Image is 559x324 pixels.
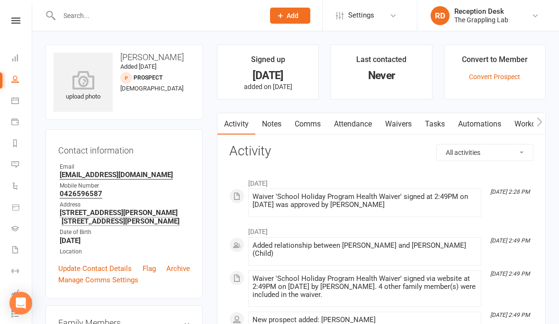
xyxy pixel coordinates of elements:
[56,9,258,22] input: Search...
[166,263,190,274] a: Archive
[9,292,32,315] div: Open Intercom Messenger
[11,70,33,91] a: People
[348,5,374,26] span: Settings
[54,53,195,62] h3: [PERSON_NAME]
[418,113,451,135] a: Tasks
[229,173,533,189] li: [DATE]
[252,275,477,299] div: Waiver 'School Holiday Program Health Waiver' signed via website at 2:49PM on [DATE] by [PERSON_N...
[462,54,528,71] div: Convert to Member
[454,16,508,24] div: The Grappling Lab
[451,113,508,135] a: Automations
[58,263,132,274] a: Update Contact Details
[251,54,285,71] div: Signed up
[58,142,190,155] h3: Contact information
[490,189,530,195] i: [DATE] 2:28 PM
[288,113,327,135] a: Comms
[120,63,156,70] time: Added [DATE]
[120,85,183,92] span: [DEMOGRAPHIC_DATA]
[226,71,310,81] div: [DATE]
[226,83,310,90] p: added on [DATE]
[54,71,113,102] div: upload photo
[252,242,477,258] div: Added relationship between [PERSON_NAME] and [PERSON_NAME] (Child)
[255,113,288,135] a: Notes
[508,113,553,135] a: Workouts
[287,12,298,19] span: Add
[217,113,255,135] a: Activity
[431,6,450,25] div: RD
[356,54,406,71] div: Last contacted
[454,7,508,16] div: Reception Desk
[252,316,477,324] div: New prospect added: [PERSON_NAME]
[11,134,33,155] a: Reports
[60,236,190,245] strong: [DATE]
[270,8,310,24] button: Add
[60,200,190,209] div: Address
[469,73,520,81] a: Convert Prospect
[60,162,190,171] div: Email
[58,274,138,286] a: Manage Comms Settings
[490,312,530,318] i: [DATE] 2:49 PM
[229,144,533,159] h3: Activity
[143,263,156,274] a: Flag
[60,181,190,190] div: Mobile Number
[11,283,33,304] a: Assessments
[11,198,33,219] a: Product Sales
[490,237,530,244] i: [DATE] 2:49 PM
[11,48,33,70] a: Dashboard
[11,91,33,112] a: Calendar
[229,222,533,237] li: [DATE]
[60,247,190,256] div: Location
[379,113,418,135] a: Waivers
[60,228,190,237] div: Date of Birth
[134,74,162,81] snap: prospect
[11,112,33,134] a: Payments
[339,71,423,81] div: Never
[252,193,477,209] div: Waiver 'School Holiday Program Health Waiver' signed at 2:49PM on [DATE] was approved by [PERSON_...
[490,270,530,277] i: [DATE] 2:49 PM
[327,113,379,135] a: Attendance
